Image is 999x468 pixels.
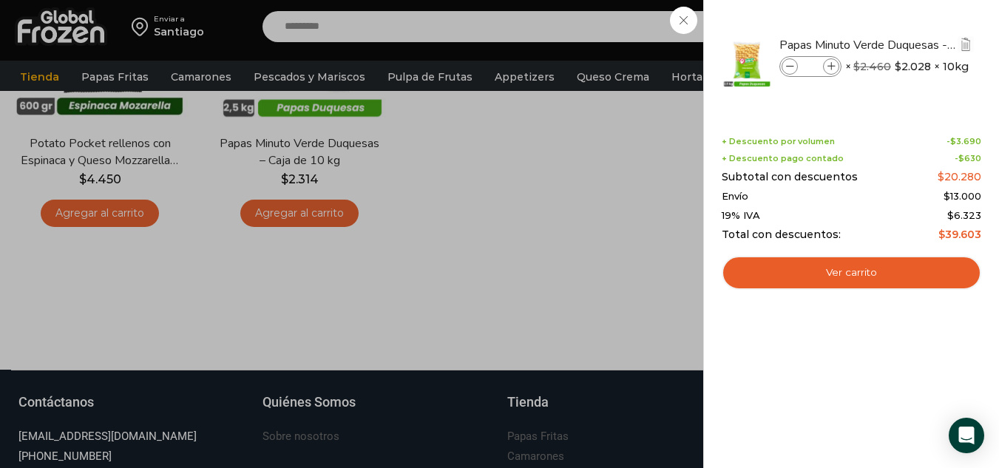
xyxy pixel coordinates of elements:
[955,154,981,163] span: -
[950,136,956,146] span: $
[722,228,841,241] span: Total con descuentos:
[959,38,972,51] img: Eliminar Papas Minuto Verde Duquesas - Caja de 10 kg del carrito
[944,190,950,202] span: $
[722,191,748,203] span: Envío
[938,228,981,241] bdi: 39.603
[938,228,945,241] span: $
[958,36,974,55] a: Eliminar Papas Minuto Verde Duquesas - Caja de 10 kg del carrito
[845,56,969,77] span: × × 10kg
[946,137,981,146] span: -
[950,136,981,146] bdi: 3.690
[722,154,844,163] span: + Descuento pago contado
[947,209,981,221] span: 6.323
[853,60,891,73] bdi: 2.460
[944,190,981,202] bdi: 13.000
[958,153,964,163] span: $
[853,60,860,73] span: $
[895,59,931,74] bdi: 2.028
[722,171,858,183] span: Subtotal con descuentos
[949,418,984,453] div: Open Intercom Messenger
[938,170,944,183] span: $
[938,170,981,183] bdi: 20.280
[799,58,822,75] input: Product quantity
[947,209,954,221] span: $
[895,59,901,74] span: $
[779,37,955,53] a: Papas Minuto Verde Duquesas - Caja de 10 kg
[958,153,981,163] bdi: 630
[722,137,835,146] span: + Descuento por volumen
[722,210,760,222] span: 19% IVA
[722,256,981,290] a: Ver carrito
